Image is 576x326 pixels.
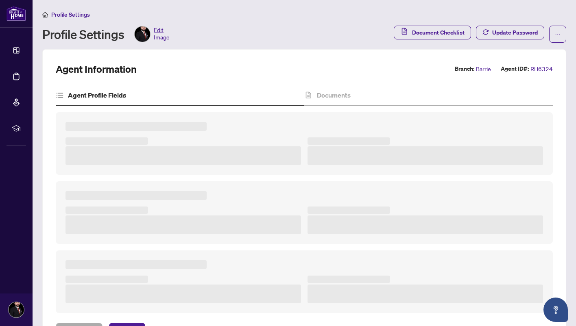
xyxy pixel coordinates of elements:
label: Branch: [455,64,474,74]
span: Edit Image [154,26,170,42]
button: Document Checklist [394,26,471,39]
h2: Agent Information [56,63,137,76]
span: Barrie [476,64,491,74]
span: RH6324 [530,64,553,74]
img: logo [7,6,26,21]
label: Agent ID#: [501,64,529,74]
span: home [42,12,48,17]
img: Profile Icon [9,302,24,317]
h4: Agent Profile Fields [68,90,126,100]
button: Update Password [476,26,544,39]
span: Document Checklist [412,26,465,39]
h4: Documents [317,90,351,100]
span: Profile Settings [51,11,90,18]
span: ellipsis [555,31,561,37]
button: Open asap [543,298,568,322]
img: Profile Icon [135,26,150,42]
span: Update Password [492,26,538,39]
div: Profile Settings [42,26,170,42]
